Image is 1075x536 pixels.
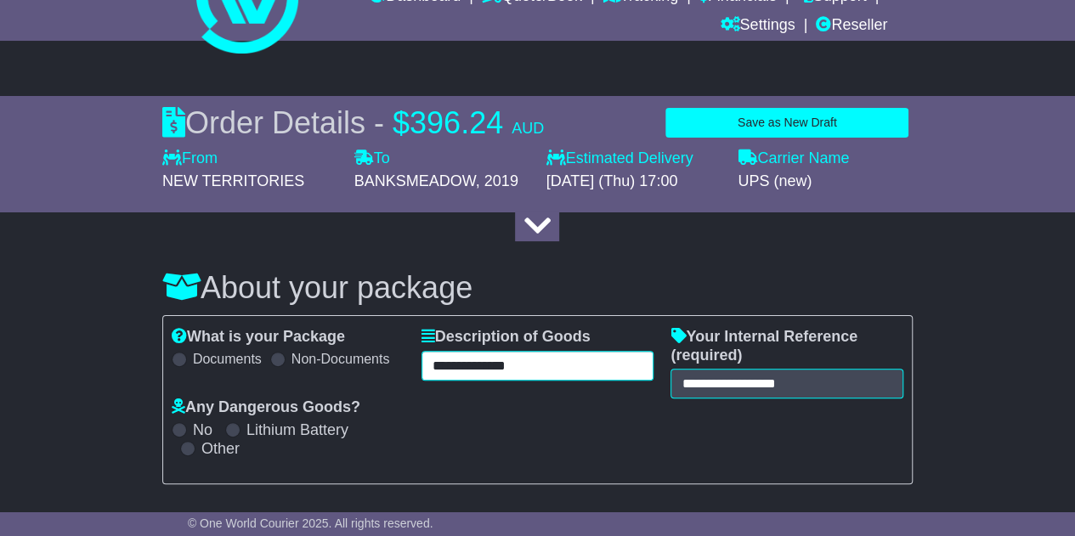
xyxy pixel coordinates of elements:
[546,150,721,168] label: Estimated Delivery
[546,172,721,191] div: [DATE] (Thu) 17:00
[738,172,913,191] div: UPS (new)
[354,150,390,168] label: To
[162,150,218,168] label: From
[188,516,433,530] span: © One World Courier 2025. All rights reserved.
[665,108,908,138] button: Save as New Draft
[720,12,795,41] a: Settings
[172,398,360,417] label: Any Dangerous Goods?
[193,351,262,367] label: Documents
[816,12,887,41] a: Reseller
[172,328,345,347] label: What is your Package
[422,328,591,347] label: Description of Goods
[193,421,212,440] label: No
[476,172,518,189] span: , 2019
[738,150,849,168] label: Carrier Name
[162,104,544,141] div: Order Details -
[246,421,348,440] label: Lithium Battery
[291,351,390,367] label: Non-Documents
[162,172,304,189] span: NEW TERRITORIES
[670,328,903,364] label: Your Internal Reference (required)
[354,172,476,189] span: BANKSMEADOW
[393,105,410,140] span: $
[162,271,913,305] h3: About your package
[201,440,240,459] label: Other
[512,120,544,137] span: AUD
[410,105,503,140] span: 396.24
